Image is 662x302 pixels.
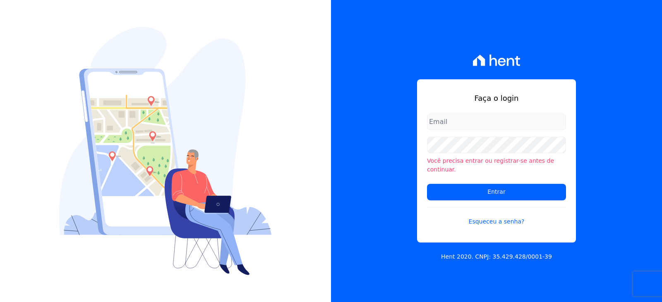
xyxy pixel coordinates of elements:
[59,27,272,275] img: Login
[427,93,566,104] h1: Faça o login
[441,252,552,261] p: Hent 2020. CNPJ: 35.429.428/0001-39
[427,184,566,200] input: Entrar
[427,114,566,130] input: Email
[427,157,566,174] li: Você precisa entrar ou registrar-se antes de continuar.
[427,207,566,226] a: Esqueceu a senha?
